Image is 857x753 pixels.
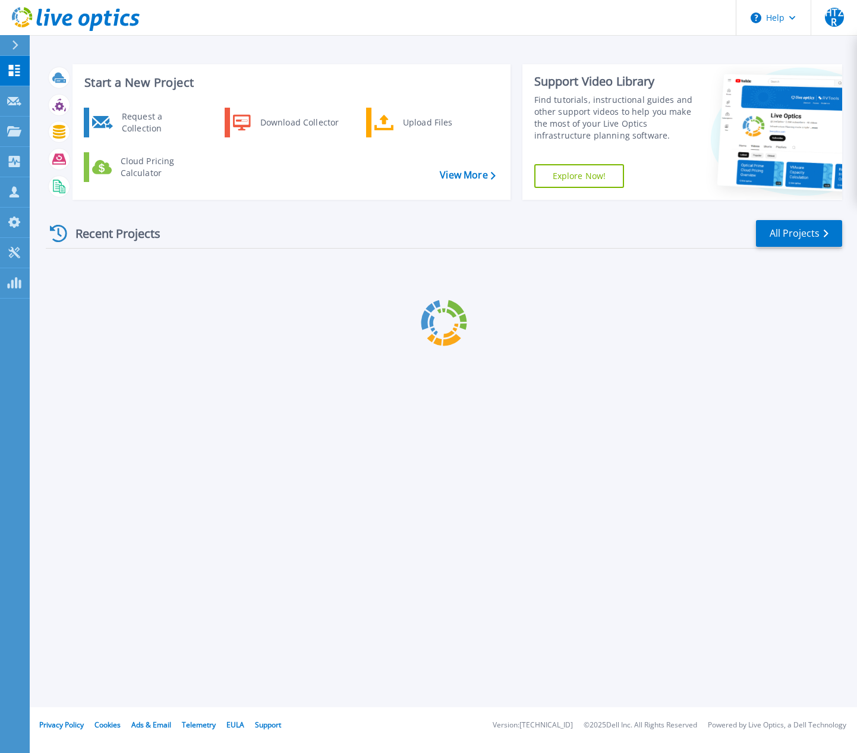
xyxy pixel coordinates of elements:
[534,74,694,89] div: Support Video Library
[225,108,346,137] a: Download Collector
[397,111,485,134] div: Upload Files
[255,720,281,730] a: Support
[182,720,216,730] a: Telemetry
[493,721,573,729] li: Version: [TECHNICAL_ID]
[84,152,206,182] a: Cloud Pricing Calculator
[226,720,244,730] a: EULA
[708,721,846,729] li: Powered by Live Optics, a Dell Technology
[534,164,625,188] a: Explore Now!
[115,155,203,179] div: Cloud Pricing Calculator
[116,111,203,134] div: Request a Collection
[584,721,697,729] li: © 2025 Dell Inc. All Rights Reserved
[534,94,694,142] div: Find tutorials, instructional guides and other support videos to help you make the most of your L...
[84,108,206,137] a: Request a Collection
[94,720,121,730] a: Cookies
[756,220,842,247] a: All Projects
[84,76,495,89] h3: Start a New Project
[39,720,84,730] a: Privacy Policy
[440,170,495,181] a: View More
[46,219,177,248] div: Recent Projects
[254,111,344,134] div: Download Collector
[825,8,844,27] span: HTZR
[131,720,171,730] a: Ads & Email
[366,108,488,137] a: Upload Files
